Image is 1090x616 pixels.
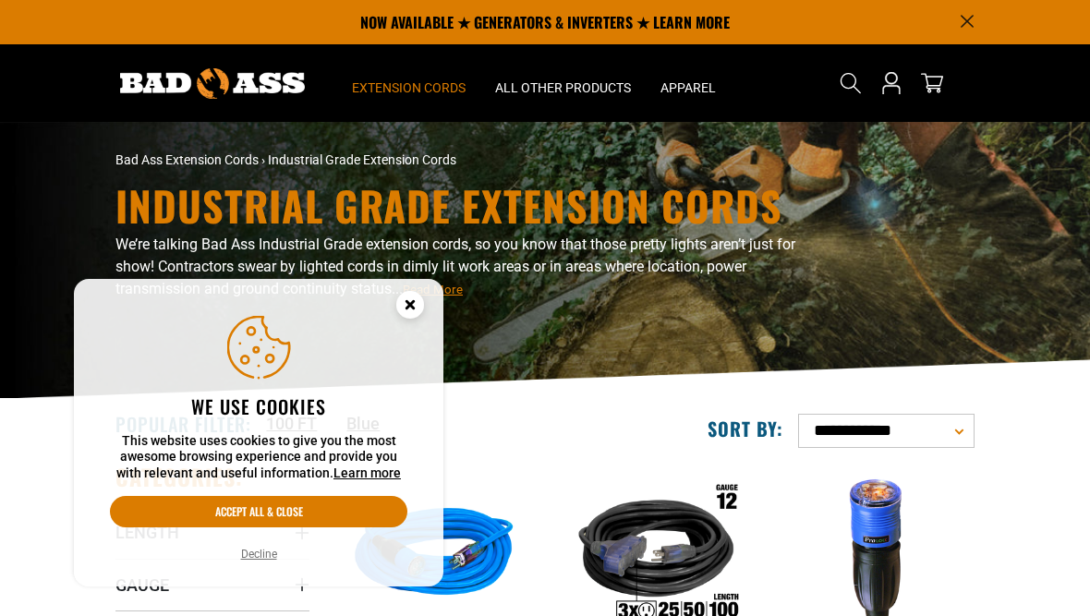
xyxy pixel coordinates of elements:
[74,279,443,587] aside: Cookie Consent
[115,234,827,300] p: We’re talking Bad Ass Industrial Grade extension cords, so you know that those pretty lights aren...
[115,186,827,226] h1: Industrial Grade Extension Cords
[115,151,679,170] nav: breadcrumbs
[268,152,456,167] span: Industrial Grade Extension Cords
[261,152,265,167] span: ›
[660,79,716,96] span: Apparel
[708,417,783,441] label: Sort by:
[337,44,480,122] summary: Extension Cords
[333,465,401,480] a: Learn more
[110,394,407,418] h2: We use cookies
[646,44,731,122] summary: Apparel
[110,496,407,527] button: Accept all & close
[120,68,305,99] img: Bad Ass Extension Cords
[115,152,259,167] a: Bad Ass Extension Cords
[480,44,646,122] summary: All Other Products
[110,433,407,482] p: This website uses cookies to give you the most awesome browsing experience and provide you with r...
[836,68,866,98] summary: Search
[236,545,283,563] button: Decline
[495,79,631,96] span: All Other Products
[352,79,466,96] span: Extension Cords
